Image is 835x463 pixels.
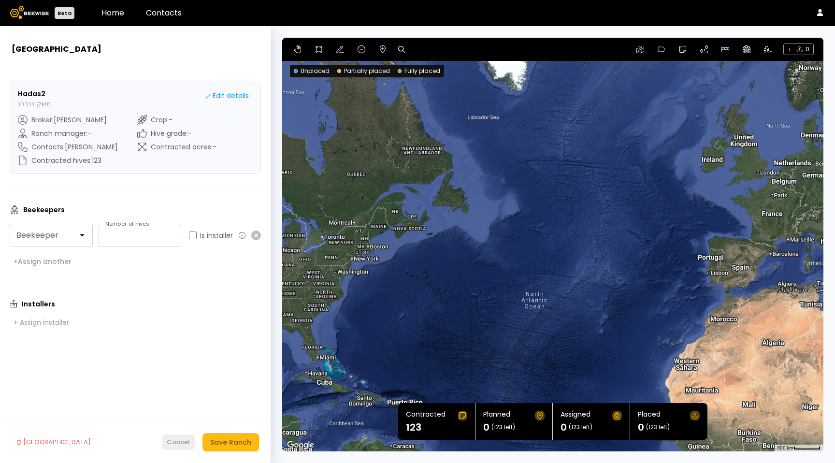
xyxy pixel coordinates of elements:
p: משק וינברג [18,99,51,109]
span: (123 left) [646,424,670,430]
a: Open this area in Google Maps (opens a new window) [285,439,317,451]
div: Cancel [167,437,190,447]
div: Fully placed [398,67,440,75]
img: Google [285,439,317,451]
div: Unplaced [294,67,330,75]
a: Home [101,7,124,18]
h1: 0 [483,422,489,432]
div: Partially placed [337,67,390,75]
div: Hive grade : - [137,129,216,138]
span: + 0 [783,43,814,55]
button: +Assign another [10,255,75,268]
div: Contacts : [PERSON_NAME] [18,142,118,152]
h1: 0 [561,422,567,432]
div: Save Ranch [210,437,251,448]
div: Planned [483,411,510,420]
button: Edit details [202,89,253,103]
div: Contracted [406,411,446,420]
button: Save Ranch [202,433,259,451]
h1: 123 [406,422,421,432]
a: Contacts [146,7,182,18]
div: + Assign another [14,257,72,266]
h1: 0 [638,422,644,432]
button: [GEOGRAPHIC_DATA] [12,433,96,451]
div: Placed [638,411,661,420]
button: Map Scale: 500 km per 52 pixels [774,445,823,451]
div: Contracted hives : 123 [18,156,118,165]
button: + Assign installer [10,316,73,329]
div: [GEOGRAPHIC_DATA] [16,437,91,447]
div: Ranch manager : - [18,129,118,138]
div: Assigned [561,411,590,420]
h3: Hadas2 [18,89,51,99]
img: Beewise logo [10,6,49,19]
button: Cancel [162,434,195,450]
label: Is installer [200,232,233,239]
span: (123 left) [569,424,592,430]
div: Contracted acres : - [137,142,216,152]
span: 500 km [777,445,793,450]
div: Beta [55,7,74,19]
div: + Assign installer [14,318,69,327]
h3: Installers [22,301,55,307]
div: Broker : [PERSON_NAME] [18,115,118,125]
span: (123 left) [491,424,515,430]
h2: [GEOGRAPHIC_DATA] [12,43,259,55]
div: Edit details [206,91,249,101]
div: Crop : - [137,115,216,125]
h3: Beekeepers [23,206,65,213]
